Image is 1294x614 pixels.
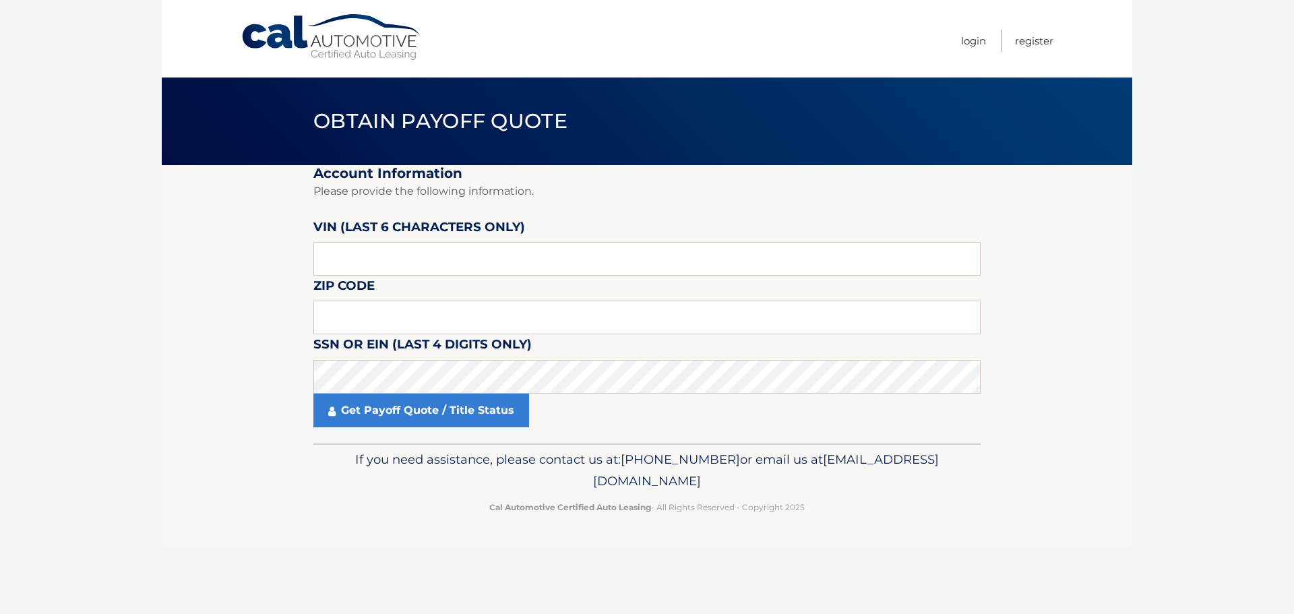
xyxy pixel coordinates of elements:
label: VIN (last 6 characters only) [313,217,525,242]
h2: Account Information [313,165,981,182]
label: Zip Code [313,276,375,301]
p: Please provide the following information. [313,182,981,201]
a: Cal Automotive [241,13,423,61]
a: Get Payoff Quote / Title Status [313,394,529,427]
strong: Cal Automotive Certified Auto Leasing [489,502,651,512]
a: Register [1015,30,1053,52]
p: - All Rights Reserved - Copyright 2025 [322,500,972,514]
label: SSN or EIN (last 4 digits only) [313,334,532,359]
span: Obtain Payoff Quote [313,109,567,133]
span: [PHONE_NUMBER] [621,452,740,467]
a: Login [961,30,986,52]
p: If you need assistance, please contact us at: or email us at [322,449,972,492]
